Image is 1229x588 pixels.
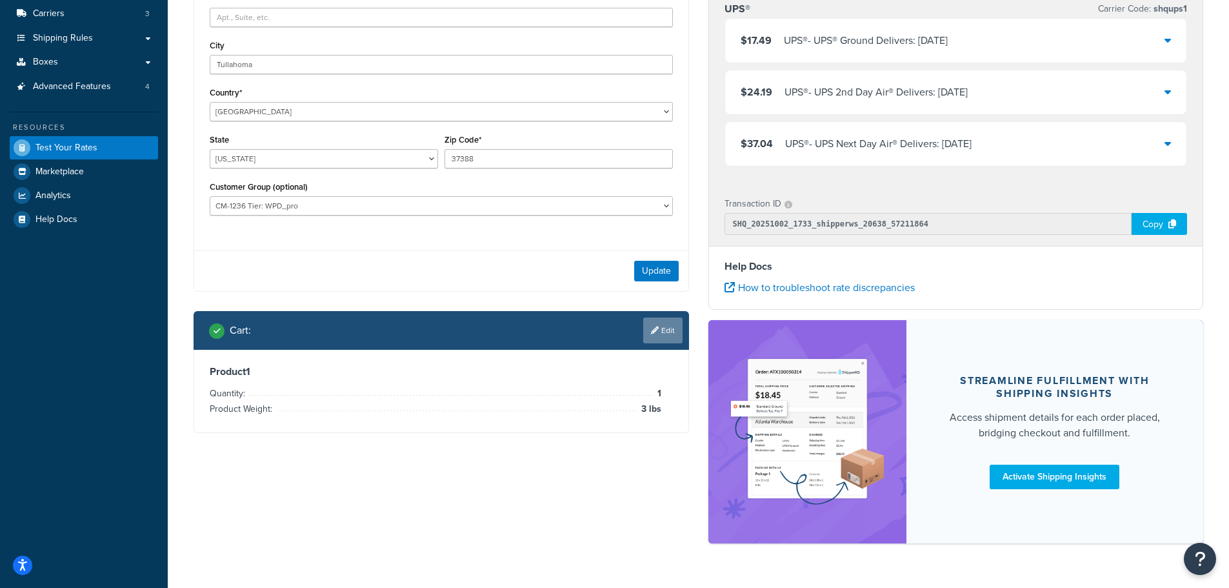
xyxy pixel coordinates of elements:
h3: Product 1 [210,365,673,378]
h3: UPS® [724,3,750,15]
button: Update [634,261,679,281]
span: 1 [654,386,661,401]
div: Resources [10,122,158,133]
button: Open Resource Center [1184,543,1216,575]
span: 3 lbs [638,401,661,417]
span: Analytics [35,190,71,201]
span: Help Docs [35,214,77,225]
span: Product Weight: [210,402,275,416]
span: 3 [145,8,150,19]
span: Boxes [33,57,58,68]
span: Carriers [33,8,65,19]
span: 4 [145,81,150,92]
h4: Help Docs [724,259,1188,274]
div: UPS® - UPS® Ground Delivers: [DATE] [784,32,948,50]
label: State [210,135,229,145]
p: Transaction ID [724,195,781,213]
img: feature-image-si-e24932ea9b9fcd0ff835db86be1ff8d589347e8876e1638d903ea230a36726be.png [728,340,887,524]
span: $37.04 [741,136,773,151]
div: Access shipment details for each order placed, bridging checkout and fulfillment. [937,410,1173,441]
span: Quantity: [210,387,248,400]
div: Streamline Fulfillment with Shipping Insights [937,374,1173,400]
a: Carriers3 [10,2,158,26]
div: UPS® - UPS 2nd Day Air® Delivers: [DATE] [784,83,968,101]
a: Test Your Rates [10,136,158,159]
a: Shipping Rules [10,26,158,50]
span: Advanced Features [33,81,111,92]
h2: Cart : [230,325,251,336]
a: Help Docs [10,208,158,231]
span: $24.19 [741,85,772,99]
input: Apt., Suite, etc. [210,8,673,27]
a: Boxes [10,50,158,74]
label: City [210,41,225,50]
a: Advanced Features4 [10,75,158,99]
span: shqups1 [1151,2,1187,15]
li: Carriers [10,2,158,26]
label: Country* [210,88,242,97]
label: Customer Group (optional) [210,182,308,192]
label: Zip Code* [445,135,481,145]
li: Advanced Features [10,75,158,99]
a: How to troubleshoot rate discrepancies [724,280,915,295]
a: Marketplace [10,160,158,183]
span: $17.49 [741,33,772,48]
div: Copy [1132,213,1187,235]
div: UPS® - UPS Next Day Air® Delivers: [DATE] [785,135,972,153]
span: Test Your Rates [35,143,97,154]
span: Marketplace [35,167,84,177]
a: Activate Shipping Insights [990,465,1119,489]
a: Edit [643,318,683,343]
span: Shipping Rules [33,33,93,44]
a: Analytics [10,184,158,207]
